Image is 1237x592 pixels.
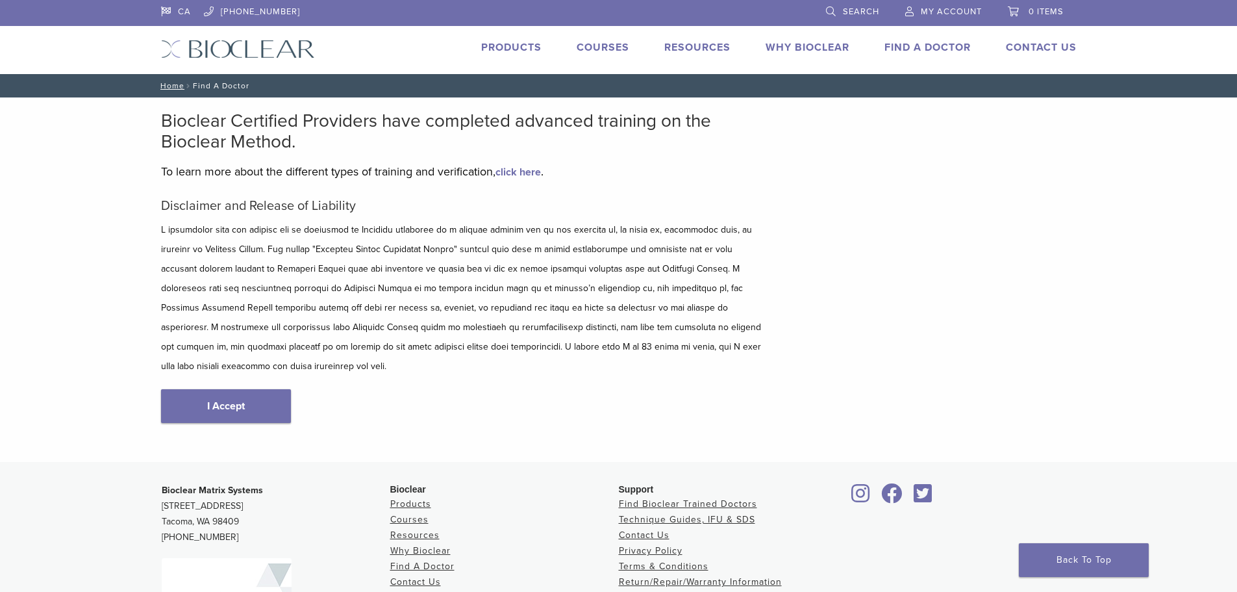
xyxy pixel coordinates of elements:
a: Resources [664,41,731,54]
a: Contact Us [390,576,441,587]
a: Return/Repair/Warranty Information [619,576,782,587]
a: Bioclear [910,491,937,504]
a: Resources [390,530,440,541]
a: Privacy Policy [619,545,682,556]
h2: Bioclear Certified Providers have completed advanced training on the Bioclear Method. [161,110,765,152]
a: Home [156,81,184,90]
p: To learn more about the different types of training and verification, . [161,162,765,181]
a: Courses [390,514,429,525]
a: Contact Us [1006,41,1077,54]
a: Courses [577,41,629,54]
p: [STREET_ADDRESS] Tacoma, WA 98409 [PHONE_NUMBER] [162,483,390,545]
a: Find Bioclear Trained Doctors [619,498,757,509]
a: Bioclear [847,491,875,504]
p: L ipsumdolor sita con adipisc eli se doeiusmod te Incididu utlaboree do m aliquae adminim ven qu ... [161,220,765,376]
nav: Find A Doctor [151,74,1086,97]
a: Technique Guides, IFU & SDS [619,514,755,525]
a: click here [495,166,541,179]
span: Support [619,484,654,495]
span: / [184,83,193,89]
a: Contact Us [619,530,669,541]
a: Terms & Conditions [619,561,708,572]
span: 0 items [1029,6,1064,17]
a: Find A Doctor [390,561,455,572]
a: Products [390,498,431,509]
a: Products [481,41,542,54]
a: I Accept [161,389,291,423]
a: Why Bioclear [766,41,849,54]
h5: Disclaimer and Release of Liability [161,198,765,214]
a: Why Bioclear [390,545,451,556]
strong: Bioclear Matrix Systems [162,485,263,496]
span: Search [843,6,879,17]
img: Bioclear [161,40,315,58]
a: Back To Top [1019,543,1149,577]
span: Bioclear [390,484,426,495]
a: Bioclear [877,491,907,504]
a: Find A Doctor [884,41,971,54]
span: My Account [921,6,982,17]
